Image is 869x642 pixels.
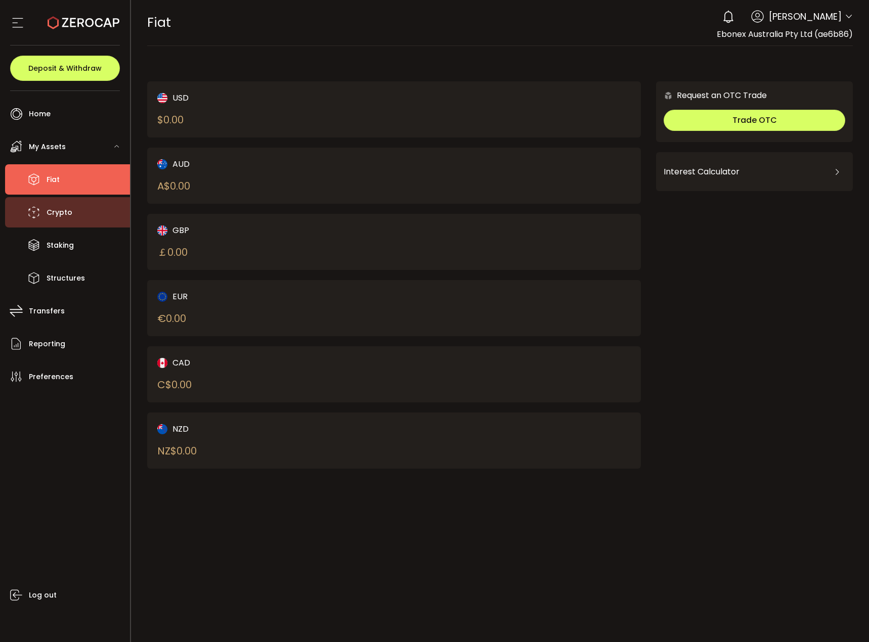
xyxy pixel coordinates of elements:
[157,112,184,127] div: $ 0.00
[157,224,371,237] div: GBP
[157,159,167,169] img: aud_portfolio.svg
[29,337,65,351] span: Reporting
[157,91,371,104] div: USD
[157,443,197,458] div: NZ$ 0.00
[664,110,845,131] button: Trade OTC
[664,91,673,100] img: 6nGpN7MZ9FLuBP83NiajKbTRY4UzlzQtBKtCrLLspmCkSvCZHBKvY3NxgQaT5JnOQREvtQ257bXeeSTueZfAPizblJ+Fe8JwA...
[28,65,102,72] span: Deposit & Withdraw
[157,245,188,260] div: ￡ 0.00
[157,424,167,434] img: nzd_portfolio.svg
[10,56,120,81] button: Deposit & Withdraw
[157,158,371,170] div: AUD
[29,304,65,318] span: Transfers
[732,114,777,126] span: Trade OTC
[29,107,51,121] span: Home
[157,290,371,303] div: EUR
[717,28,853,40] span: Ebonex Australia Pty Ltd (ae6b86)
[47,205,72,220] span: Crypto
[157,178,190,194] div: A$ 0.00
[47,271,85,286] span: Structures
[47,238,74,253] span: Staking
[29,370,73,384] span: Preferences
[157,377,192,392] div: C$ 0.00
[157,356,371,369] div: CAD
[29,140,66,154] span: My Assets
[157,358,167,368] img: cad_portfolio.svg
[29,588,57,603] span: Log out
[769,10,842,23] span: [PERSON_NAME]
[157,93,167,103] img: usd_portfolio.svg
[157,311,186,326] div: € 0.00
[147,14,171,31] span: Fiat
[157,292,167,302] img: eur_portfolio.svg
[157,225,167,236] img: gbp_portfolio.svg
[818,593,869,642] iframe: Chat Widget
[664,160,845,184] div: Interest Calculator
[157,423,371,435] div: NZD
[656,89,767,102] div: Request an OTC Trade
[47,172,60,187] span: Fiat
